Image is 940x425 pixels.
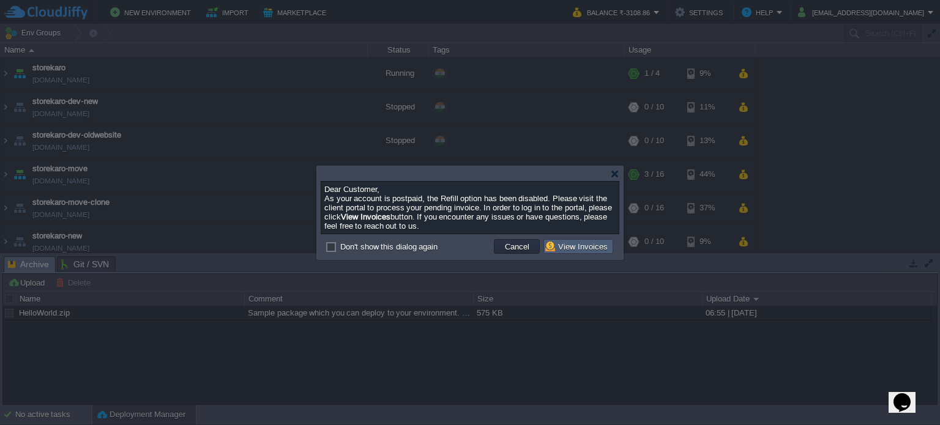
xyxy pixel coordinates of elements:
p: Dear Customer, [324,185,616,194]
label: Don't show this dialog again [340,242,438,251]
iframe: chat widget [889,376,928,413]
div: As your account is postpaid, the Refill option has been disabled. Please visit the client portal ... [324,185,616,231]
button: Cancel [501,241,533,252]
b: View Invoices [341,212,390,221]
button: View Invoices [545,241,611,252]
